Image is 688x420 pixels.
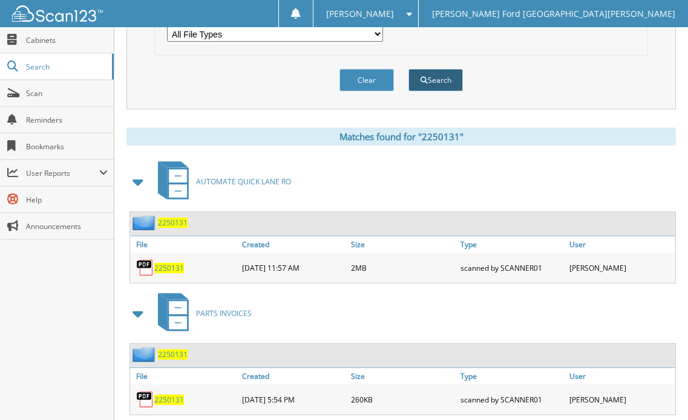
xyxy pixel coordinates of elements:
img: folder2.png [133,347,158,362]
div: scanned by SCANNER01 [457,387,566,412]
span: AUTOMATE QUICK LANE RO [196,176,291,187]
a: 2250131 [154,395,184,405]
a: AUTOMATE QUICK LANE RO [151,158,291,205]
span: User Reports [26,168,99,178]
a: User [566,368,675,384]
img: PDF.png [136,259,154,277]
a: File [130,368,239,384]
a: Size [348,236,457,253]
img: folder2.png [133,215,158,230]
button: Search [408,69,463,91]
span: [PERSON_NAME] [326,10,394,18]
img: scan123-logo-white.svg [12,5,103,22]
img: PDF.png [136,390,154,409]
div: 260KB [348,387,457,412]
span: Search [26,62,106,72]
button: Clear [339,69,394,91]
span: [PERSON_NAME] Ford [GEOGRAPHIC_DATA][PERSON_NAME] [432,10,675,18]
a: Type [457,236,566,253]
div: [DATE] 5:54 PM [239,387,348,412]
span: Cabinets [26,35,108,45]
a: Size [348,368,457,384]
a: PARTS INVOICES [151,289,252,337]
a: 2250131 [158,349,188,360]
a: Created [239,368,348,384]
a: 2250131 [158,218,188,228]
span: PARTS INVOICES [196,308,252,318]
a: Created [239,236,348,253]
a: User [566,236,675,253]
div: [PERSON_NAME] [566,256,675,280]
iframe: Chat Widget [627,362,688,420]
span: Bookmarks [26,141,108,152]
span: Help [26,195,108,205]
div: scanned by SCANNER01 [457,256,566,280]
a: Type [457,368,566,384]
a: File [130,236,239,253]
div: 2MB [348,256,457,280]
a: 2250131 [154,263,184,273]
span: Reminders [26,115,108,125]
div: [DATE] 11:57 AM [239,256,348,280]
div: Matches found for "2250131" [126,128,676,146]
div: [PERSON_NAME] [566,387,675,412]
span: Announcements [26,221,108,231]
span: Scan [26,88,108,99]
